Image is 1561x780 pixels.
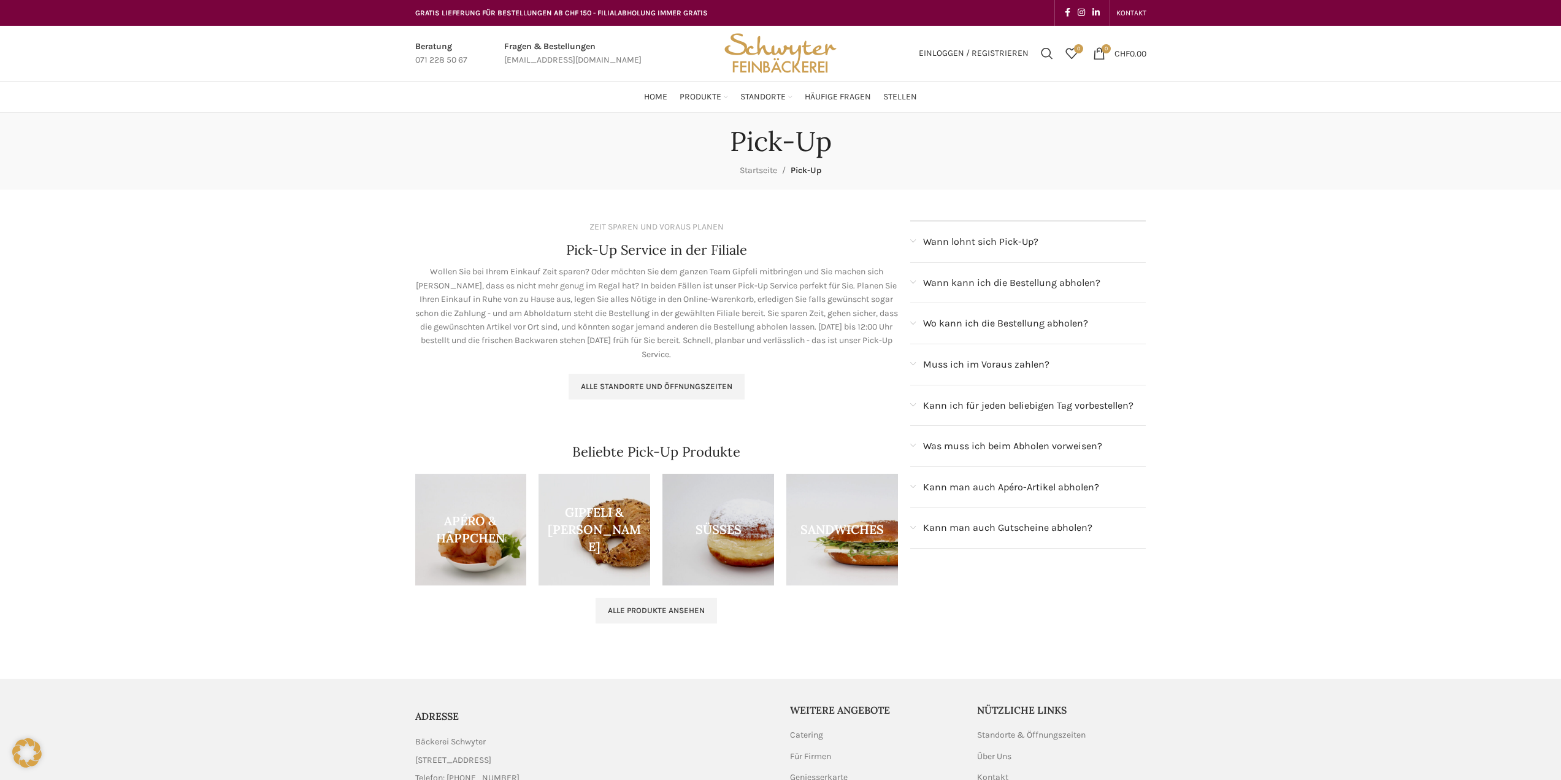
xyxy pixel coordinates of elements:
[923,275,1100,291] span: Wann kann ich die Bestellung abholen?
[720,47,840,58] a: Site logo
[680,85,728,109] a: Produkte
[740,91,786,103] span: Standorte
[415,710,459,722] span: ADRESSE
[805,91,871,103] span: Häufige Fragen
[1035,41,1059,66] a: Suchen
[1061,4,1074,21] a: Facebook social link
[913,41,1035,66] a: Einloggen / Registrieren
[923,479,1099,495] span: Kann man auch Apéro-Artikel abholen?
[790,751,832,763] a: Für Firmen
[790,703,959,717] h5: Weitere Angebote
[977,729,1087,741] a: Standorte & Öffnungszeiten
[1102,44,1111,53] span: 0
[415,735,486,749] span: Bäckerei Schwyter
[644,91,667,103] span: Home
[1087,41,1153,66] a: 0 CHF0.00
[581,382,732,392] span: Alle Standorte und Öffnungszeiten
[923,398,1133,414] span: Kann ich für jeden beliebigen Tag vorbestellen?
[923,315,1088,331] span: Wo kann ich die Bestellung abholen?
[923,234,1038,250] span: Wann lohnt sich Pick-Up?
[790,729,824,741] a: Catering
[1074,4,1089,21] a: Instagram social link
[883,91,917,103] span: Stellen
[569,374,745,400] a: Alle Standorte und Öffnungszeiten
[923,438,1102,454] span: Was muss ich beim Abholen vorweisen?
[504,40,642,68] a: Infobox link
[566,241,747,260] h4: Pick-Up Service in der Filiale
[977,751,1013,763] a: Über Uns
[1114,48,1146,58] bdi: 0.00
[730,125,832,158] h1: Pick-Up
[596,598,717,624] a: Alle Produkte ansehen
[415,754,491,767] span: [STREET_ADDRESS]
[572,442,740,461] h4: Beliebte Pick-Up Produkte
[415,40,467,68] a: Infobox link
[1074,44,1083,53] span: 0
[1116,1,1146,25] a: KONTAKT
[1059,41,1084,66] a: 0
[1110,1,1153,25] div: Secondary navigation
[919,49,1029,58] span: Einloggen / Registrieren
[805,85,871,109] a: Häufige Fragen
[409,85,1153,109] div: Main navigation
[977,703,1146,717] h5: Nützliche Links
[923,520,1092,536] span: Kann man auch Gutscheine abholen?
[608,606,705,616] span: Alle Produkte ansehen
[923,357,1049,373] span: Muss ich im Voraus zahlen?
[740,165,777,176] a: Startseite
[1059,41,1084,66] div: Meine Wunschliste
[720,26,840,81] img: Bäckerei Schwyter
[415,474,527,585] a: Product category apero-haeppchen
[662,474,774,585] a: Product category sussgeback
[415,265,899,361] p: Wollen Sie bei Ihrem Einkauf Zeit sparen? Oder möchten Sie dem ganzen Team Gipfeli mitbringen und...
[791,165,821,176] span: Pick-Up
[786,474,898,585] a: Product category sandwiches
[883,85,917,109] a: Stellen
[740,85,792,109] a: Standorte
[680,91,721,103] span: Produkte
[1116,9,1146,17] span: KONTAKT
[589,220,724,234] div: ZEIT SPAREN UND VORAUS PLANEN
[644,85,667,109] a: Home
[1114,48,1130,58] span: CHF
[539,474,650,585] a: Product category brotli
[415,9,708,17] span: GRATIS LIEFERUNG FÜR BESTELLUNGEN AB CHF 150 - FILIALABHOLUNG IMMER GRATIS
[1089,4,1103,21] a: Linkedin social link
